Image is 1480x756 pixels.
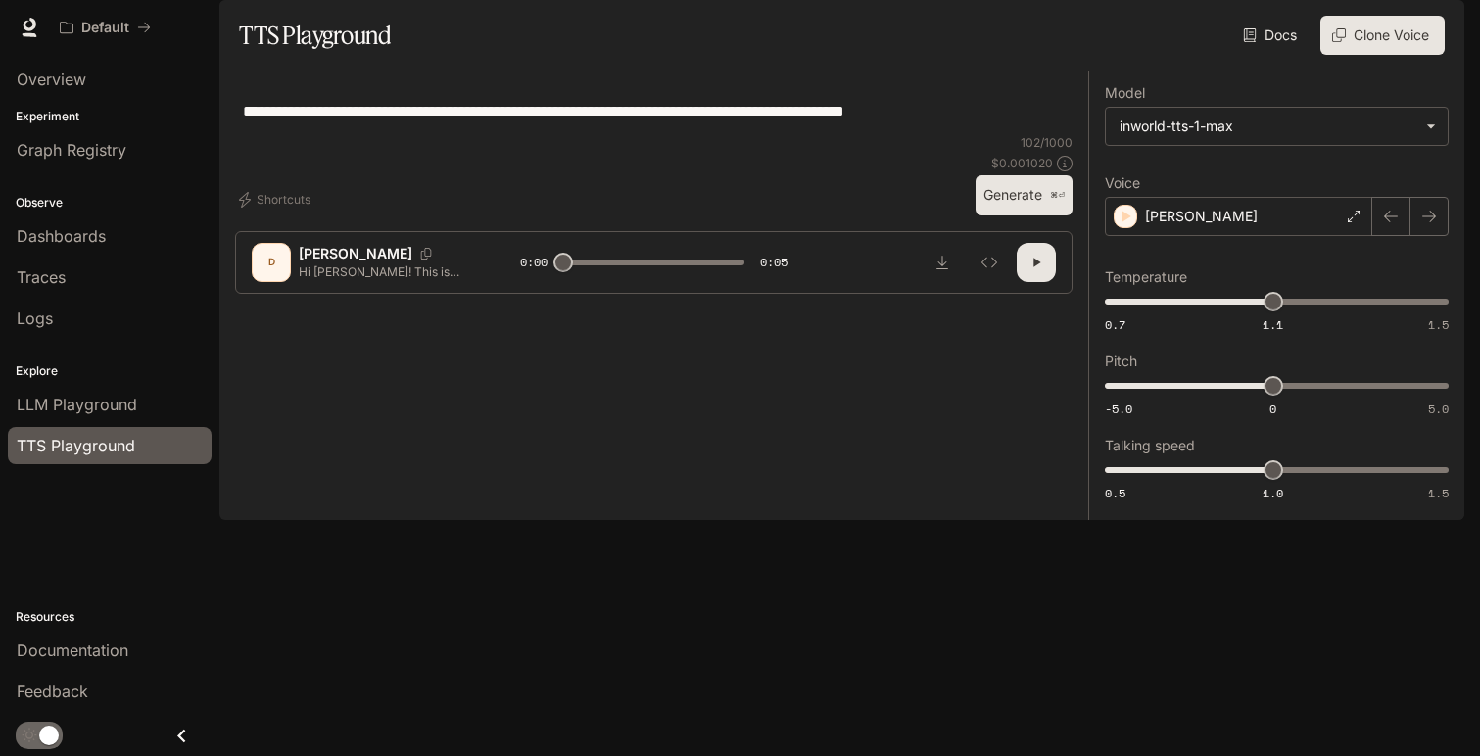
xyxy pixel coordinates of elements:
[1105,86,1145,100] p: Model
[1263,485,1283,501] span: 1.0
[1428,401,1449,417] span: 5.0
[299,263,473,280] p: Hi [PERSON_NAME]! This is [PERSON_NAME], an AI outreach coordinator with ClearSky Solar. Do you h...
[1105,354,1137,368] p: Pitch
[1021,134,1073,151] p: 102 / 1000
[970,243,1009,282] button: Inspect
[1120,117,1416,136] div: inworld-tts-1-max
[923,243,962,282] button: Download audio
[239,16,391,55] h1: TTS Playground
[1145,207,1258,226] p: [PERSON_NAME]
[1105,270,1187,284] p: Temperature
[51,8,160,47] button: All workspaces
[1428,316,1449,333] span: 1.5
[1428,485,1449,501] span: 1.5
[412,248,440,260] button: Copy Voice ID
[760,253,788,272] span: 0:05
[1269,401,1276,417] span: 0
[81,20,129,36] p: Default
[1050,190,1065,202] p: ⌘⏎
[299,244,412,263] p: [PERSON_NAME]
[991,155,1053,171] p: $ 0.001020
[1320,16,1445,55] button: Clone Voice
[1263,316,1283,333] span: 1.1
[1106,108,1448,145] div: inworld-tts-1-max
[1239,16,1305,55] a: Docs
[256,247,287,278] div: D
[976,175,1073,215] button: Generate⌘⏎
[1105,316,1125,333] span: 0.7
[235,184,318,215] button: Shortcuts
[1105,401,1132,417] span: -5.0
[1105,176,1140,190] p: Voice
[1105,439,1195,452] p: Talking speed
[1105,485,1125,501] span: 0.5
[520,253,548,272] span: 0:00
